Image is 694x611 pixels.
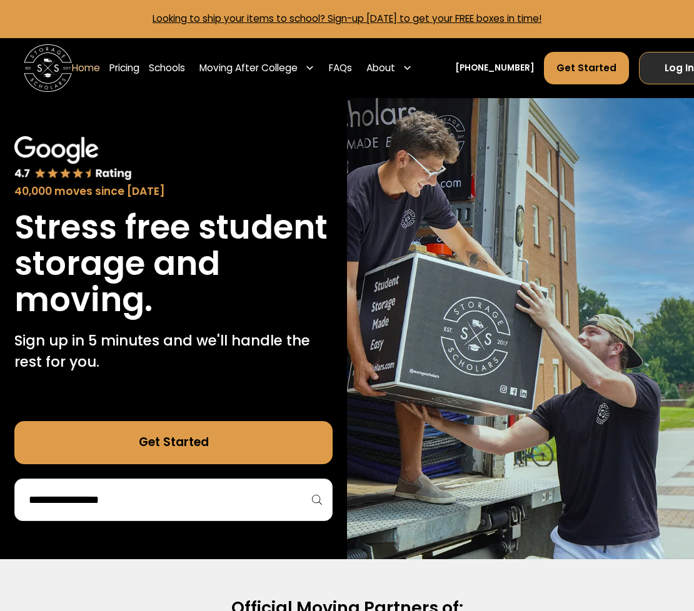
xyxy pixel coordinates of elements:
p: Sign up in 5 minutes and we'll handle the rest for you. [14,330,333,373]
img: Storage Scholars main logo [24,44,72,92]
div: About [366,61,395,76]
a: Schools [149,51,185,85]
img: Google 4.7 star rating [14,136,132,181]
a: [PHONE_NUMBER] [455,62,535,74]
a: Looking to ship your items to school? Sign-up [DATE] to get your FREE boxes in time! [153,12,541,25]
img: Storage Scholars makes moving and storage easy. [347,98,694,559]
a: Get Started [14,421,333,464]
a: Pricing [109,51,139,85]
h1: Stress free student storage and moving. [14,209,333,318]
div: Moving After College [199,61,298,76]
div: About [362,51,417,85]
a: Get Started [544,52,629,84]
div: 40,000 moves since [DATE] [14,184,333,200]
a: Home [72,51,100,85]
div: Moving After College [195,51,319,85]
a: FAQs [329,51,352,85]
